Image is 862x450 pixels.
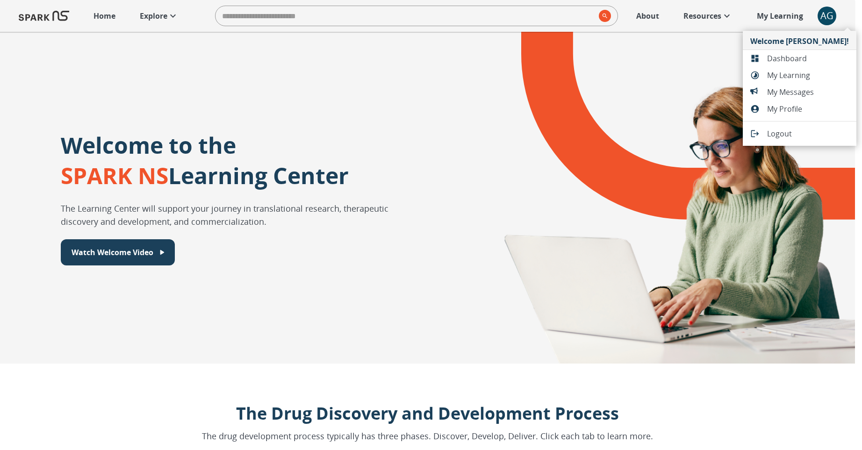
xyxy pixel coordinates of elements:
[767,86,849,98] span: My Messages
[767,53,849,64] span: Dashboard
[767,70,849,81] span: My Learning
[767,103,849,114] span: My Profile
[743,31,856,50] li: Welcome [PERSON_NAME]!
[767,128,849,139] span: Logout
